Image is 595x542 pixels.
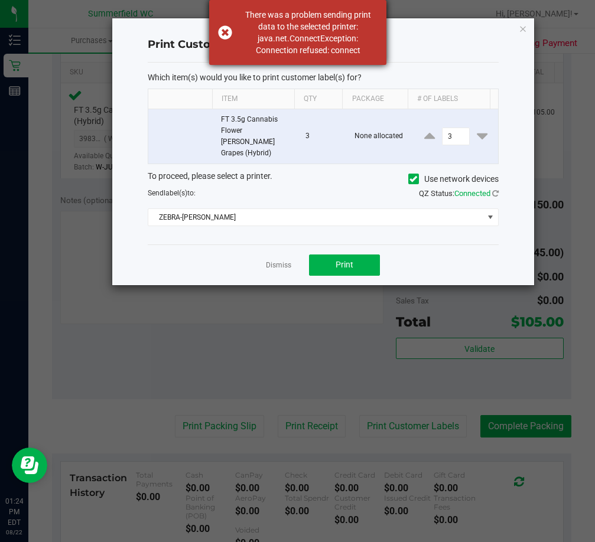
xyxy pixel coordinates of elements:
span: Connected [454,189,490,198]
p: Which item(s) would you like to print customer label(s) for? [148,72,498,83]
td: FT 3.5g Cannabis Flower [PERSON_NAME] Grapes (Hybrid) [214,109,298,164]
button: Print [309,254,380,276]
h4: Print Customer Labels [148,37,498,53]
td: 3 [298,109,347,164]
span: Send to: [148,189,196,197]
th: # of labels [408,89,490,109]
td: None allocated [347,109,414,164]
label: Use network devices [408,173,499,185]
a: Dismiss [266,260,291,270]
span: QZ Status: [419,189,499,198]
div: To proceed, please select a printer. [139,170,507,188]
iframe: Resource center [12,448,47,483]
th: Package [342,89,407,109]
span: Print [336,260,353,269]
span: label(s) [164,189,187,197]
th: Item [212,89,294,109]
div: There was a problem sending print data to the selected printer: java.net.ConnectException: Connec... [239,9,378,56]
th: Qty [294,89,342,109]
span: ZEBRA-[PERSON_NAME] [148,209,483,226]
